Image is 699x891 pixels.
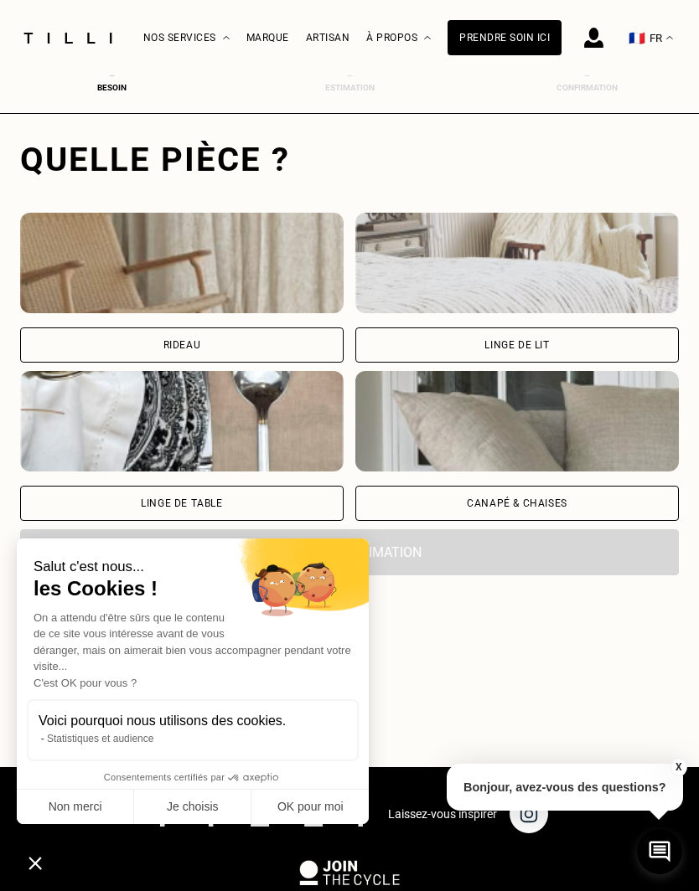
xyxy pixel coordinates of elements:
[484,340,549,350] div: Linge de lit
[620,1,681,75] button: 🇫🇷 FR
[467,498,567,508] div: Canapé & chaises
[143,1,230,75] div: Nos services
[366,1,431,75] div: À propos
[18,33,118,44] img: Logo du service de couturière Tilli
[223,36,230,40] img: Menu déroulant
[163,340,201,350] div: Rideau
[20,140,679,179] div: Quelle pièce ?
[629,30,645,46] span: 🇫🇷
[20,371,344,471] img: Tilli retouche votre Linge de table
[355,213,679,313] img: Tilli retouche votre Linge de lit
[355,371,679,471] img: Tilli retouche votre Canapé & chaises
[388,807,497,821] p: Laissez-vous inspirer
[141,498,222,508] div: Linge de table
[584,28,603,48] img: icône connexion
[670,758,686,776] button: X
[246,32,289,44] a: Marque
[79,83,146,92] div: Besoin
[448,20,562,55] a: Prendre soin ici
[447,764,683,811] p: Bonjour, avez-vous des questions?
[306,32,350,44] a: Artisan
[316,83,383,92] div: Estimation
[553,83,620,92] div: Confirmation
[299,860,400,885] img: logo Join The Cycle
[666,36,673,40] img: menu déroulant
[424,36,431,40] img: Menu déroulant à propos
[20,213,344,313] img: Tilli retouche votre Rideau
